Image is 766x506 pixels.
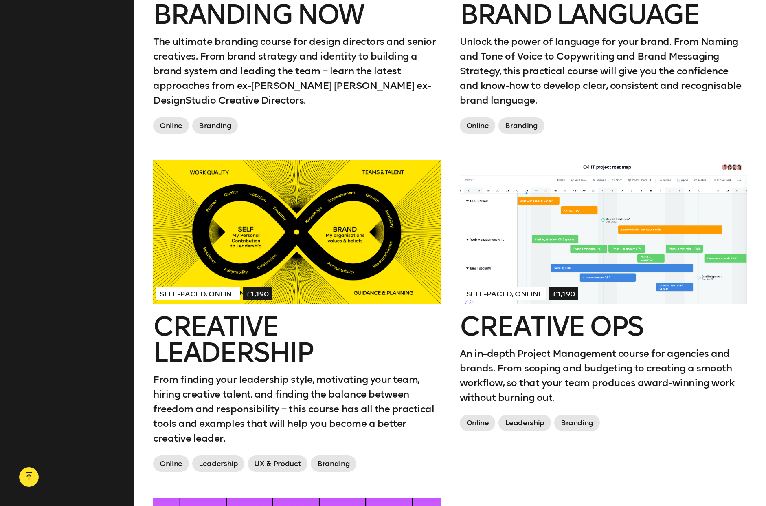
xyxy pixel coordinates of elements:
p: Unlock the power of language for your brand. From Naming and Tone of Voice to Copywriting and Bra... [460,34,747,108]
h2: Branding Now [153,2,440,28]
span: £1,190 [549,287,578,300]
span: Leadership [192,455,244,472]
span: Online [460,415,496,431]
h2: Creative Ops [460,314,747,340]
span: Self-paced, Online [156,287,240,300]
p: From finding your leadership style, motivating your team, hiring creative talent, and finding the... [153,372,440,446]
span: Leadership [498,415,551,431]
span: Branding [554,415,600,431]
a: Self-paced, Online£1,190Creative LeadershipFrom finding your leadership style, motivating your te... [153,160,440,475]
span: Branding [498,117,544,134]
span: Online [460,117,496,134]
p: The ultimate branding course for design directors and senior creatives. From brand strategy and i... [153,34,440,108]
span: £1,190 [243,287,272,300]
span: Online [153,117,189,134]
span: Online [153,455,189,472]
h2: Brand Language [460,2,747,28]
a: Self-paced, Online£1,190Creative OpsAn in-depth Project Management course for agencies and brands... [460,160,747,434]
p: An in-depth Project Management course for agencies and brands. From scoping and budgeting to crea... [460,346,747,405]
span: Branding [192,117,238,134]
span: UX & Product [248,455,307,472]
h2: Creative Leadership [153,314,440,366]
span: Self-paced, Online [463,287,547,300]
span: Branding [311,455,356,472]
